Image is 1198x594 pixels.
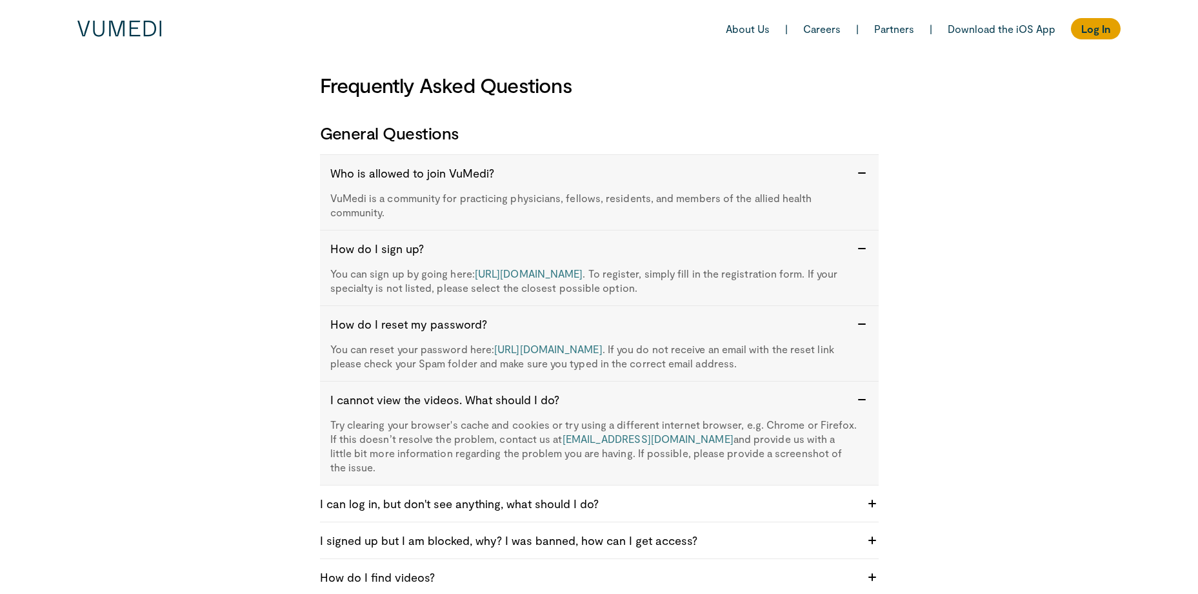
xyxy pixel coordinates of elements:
[803,22,841,36] a: Careers
[320,72,879,97] h2: Frequently Asked Questions
[330,418,859,475] p: Try clearing your browser's cache and cookies or try using a different internet browser, e.g. Chr...
[856,22,859,36] span: |
[785,22,788,36] span: |
[320,533,859,548] h4: I signed up but I am blocked, why? I was banned, how can I get access?
[1071,18,1121,39] a: Log In
[494,343,602,355] a: [URL][DOMAIN_NAME]
[874,22,914,36] a: Partners
[330,267,859,295] p: You can sign up by going here: . To register, simply fill in the registration form. If your speci...
[330,165,859,181] h4: Who is allowed to join VuMedi?
[320,496,859,511] h4: I can log in, but don't see anything, what should I do?
[330,241,859,256] h4: How do I sign up?
[330,316,859,332] h4: How do I reset my password?
[330,392,859,407] h4: I cannot view the videos. What should I do?
[330,342,859,371] p: You can reset your password here: . If you do not receive an email with the reset link please che...
[563,433,734,445] a: [EMAIL_ADDRESS][DOMAIN_NAME]
[475,267,583,280] a: [URL][DOMAIN_NAME]
[320,569,859,585] h4: How do I find videos?
[320,123,879,143] h3: General Questions
[726,22,770,36] a: About Us
[948,22,1055,36] a: Download the iOS App
[930,22,932,36] span: |
[330,191,859,220] p: VuMedi is a community for practicing physicians, fellows, residents, and members of the allied he...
